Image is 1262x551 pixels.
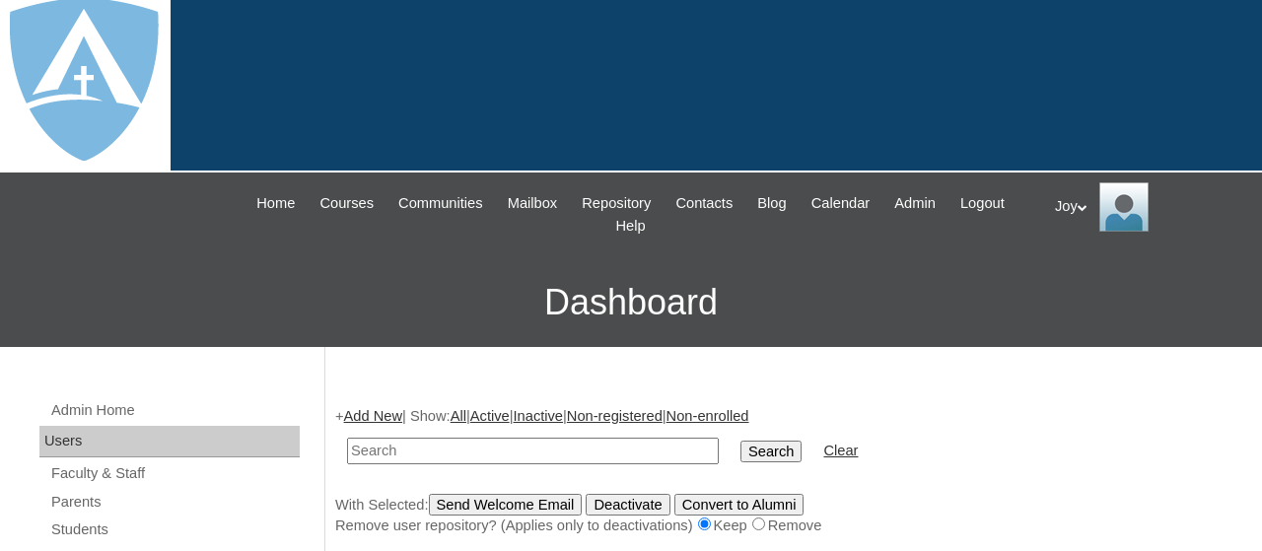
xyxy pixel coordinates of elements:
a: Add New [344,408,402,424]
a: Active [470,408,510,424]
span: Communities [398,192,483,215]
a: Help [605,215,655,238]
span: Mailbox [508,192,558,215]
input: Deactivate [586,494,669,516]
div: Joy [1055,182,1242,232]
a: Home [246,192,305,215]
a: Repository [572,192,661,215]
a: Communities [388,192,493,215]
h3: Dashboard [10,258,1252,347]
a: Logout [950,192,1015,215]
a: Blog [747,192,796,215]
a: Contacts [666,192,742,215]
span: Admin [894,192,936,215]
div: Remove user repository? (Applies only to deactivations) Keep Remove [335,516,1242,536]
a: Students [49,517,300,542]
div: With Selected: [335,494,1242,536]
div: + | Show: | | | | [335,406,1242,536]
a: Parents [49,490,300,515]
span: Repository [582,192,651,215]
span: Blog [757,192,786,215]
a: Calendar [802,192,879,215]
a: Non-registered [567,408,663,424]
span: Calendar [811,192,870,215]
a: Admin Home [49,398,300,423]
div: Users [39,426,300,457]
input: Convert to Alumni [674,494,805,516]
img: Joy Dantz [1099,182,1149,232]
a: Inactive [514,408,564,424]
a: Mailbox [498,192,568,215]
a: Clear [823,443,858,458]
span: Contacts [675,192,733,215]
a: Faculty & Staff [49,461,300,486]
span: Home [256,192,295,215]
a: Courses [310,192,384,215]
a: Non-enrolled [666,408,749,424]
input: Search [740,441,802,462]
a: All [451,408,466,424]
input: Search [347,438,719,464]
span: Logout [960,192,1005,215]
input: Send Welcome Email [429,494,583,516]
span: Courses [319,192,374,215]
span: Help [615,215,645,238]
a: Admin [884,192,946,215]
